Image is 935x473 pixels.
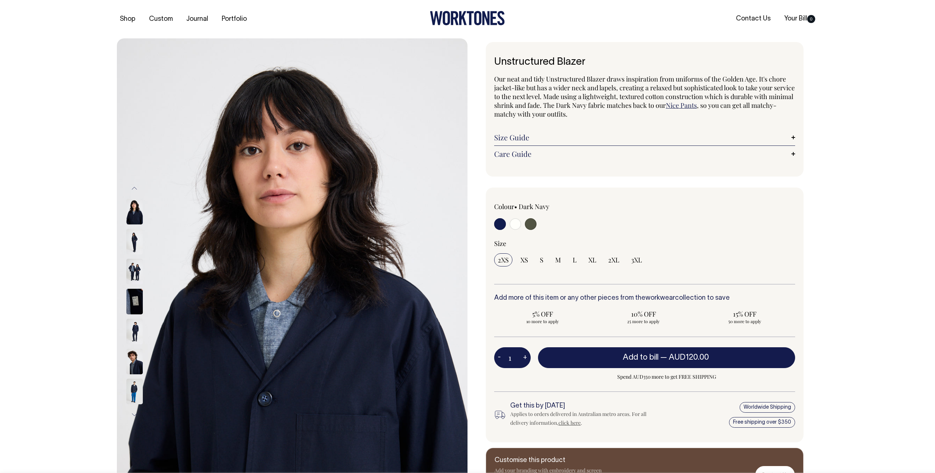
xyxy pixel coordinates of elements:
a: Size Guide [494,133,795,142]
a: Nice Pants [666,101,697,110]
button: Next [129,406,140,423]
a: Contact Us [733,13,774,25]
button: + [519,351,531,365]
span: , so you can get all matchy-matchy with your outfits. [494,101,776,118]
a: Shop [117,13,138,25]
input: 15% OFF 50 more to apply [696,307,793,326]
span: Spend AUD350 more to get FREE SHIPPING [538,372,795,381]
div: Size [494,239,795,248]
span: 50 more to apply [700,318,789,324]
input: 5% OFF 10 more to apply [494,307,591,326]
img: dark-navy [126,289,143,314]
h6: Customise this product [495,457,611,464]
button: - [494,351,504,365]
span: 15% OFF [700,310,789,318]
input: 10% OFF 25 more to apply [595,307,692,326]
button: Previous [129,180,140,197]
span: 3XL [631,256,642,264]
button: Add to bill —AUD120.00 [538,347,795,368]
img: dark-navy [126,349,143,374]
a: Custom [146,13,176,25]
span: 10% OFF [599,310,688,318]
input: S [536,253,547,266]
span: — [660,354,711,361]
a: Your Bill0 [781,13,818,25]
h6: Add more of this item or any other pieces from the collection to save [494,295,795,302]
span: 5% OFF [498,310,587,318]
img: dark-navy [126,199,143,224]
span: XL [588,256,596,264]
span: M [555,256,561,264]
span: 2XL [608,256,619,264]
input: XL [585,253,600,266]
span: 2XS [498,256,509,264]
span: 25 more to apply [599,318,688,324]
span: 0 [807,15,815,23]
a: workwear [645,295,675,301]
input: XS [517,253,532,266]
input: M [552,253,565,266]
input: 2XS [494,253,512,266]
div: Colour [494,202,615,211]
label: Dark Navy [519,202,549,211]
img: dark-navy [126,319,143,344]
img: dark-navy [126,259,143,284]
a: click here [558,419,581,426]
a: Journal [183,13,211,25]
div: Applies to orders delivered in Australian metro areas. For all delivery information, . [510,410,659,427]
span: Our neat and tidy Unstructured Blazer draws inspiration from uniforms of the Golden Age. It's cho... [494,75,795,110]
input: 2XL [604,253,623,266]
span: S [540,256,543,264]
h6: Get this by [DATE] [510,402,659,410]
img: dark-navy [126,379,143,404]
span: XS [520,256,528,264]
span: AUD120.00 [669,354,709,361]
span: 10 more to apply [498,318,587,324]
h1: Unstructured Blazer [494,57,795,68]
input: L [569,253,580,266]
span: • [514,202,517,211]
img: dark-navy [126,229,143,254]
span: L [573,256,577,264]
input: 3XL [627,253,646,266]
a: Care Guide [494,150,795,158]
span: Add to bill [623,354,659,361]
a: Portfolio [219,13,250,25]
